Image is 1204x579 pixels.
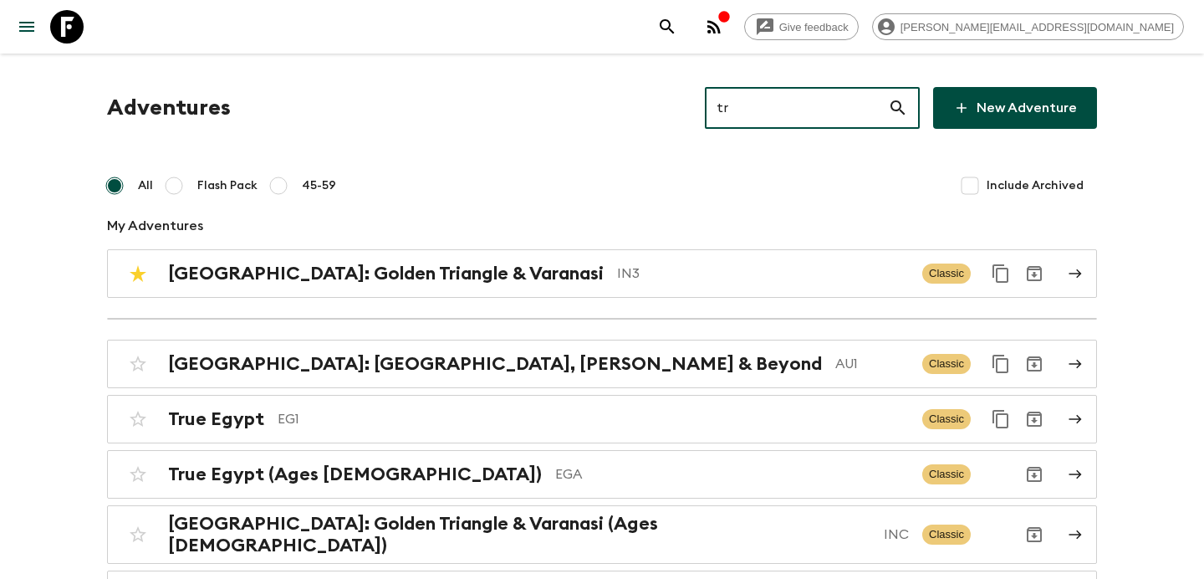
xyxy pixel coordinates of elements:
button: Duplicate for 45-59 [984,402,1018,436]
h2: [GEOGRAPHIC_DATA]: Golden Triangle & Varanasi (Ages [DEMOGRAPHIC_DATA]) [168,513,870,556]
button: search adventures [650,10,684,44]
span: Give feedback [770,21,858,33]
a: Give feedback [744,13,859,40]
h2: True Egypt [168,408,264,430]
span: All [138,177,153,194]
a: [GEOGRAPHIC_DATA]: Golden Triangle & Varanasi (Ages [DEMOGRAPHIC_DATA])INCClassicArchive [107,505,1097,564]
button: menu [10,10,43,44]
p: AU1 [835,354,909,374]
span: Classic [922,409,971,429]
span: Classic [922,464,971,484]
button: Archive [1018,458,1051,491]
a: [GEOGRAPHIC_DATA]: [GEOGRAPHIC_DATA], [PERSON_NAME] & BeyondAU1ClassicDuplicate for 45-59Archive [107,340,1097,388]
h2: [GEOGRAPHIC_DATA]: Golden Triangle & Varanasi [168,263,604,284]
button: Duplicate for 45-59 [984,257,1018,290]
p: EG1 [278,409,909,429]
button: Duplicate for 45-59 [984,347,1018,381]
a: [GEOGRAPHIC_DATA]: Golden Triangle & VaranasiIN3ClassicDuplicate for 45-59Archive [107,249,1097,298]
button: Archive [1018,347,1051,381]
p: My Adventures [107,216,1097,236]
p: INC [884,525,909,545]
p: EGA [555,464,909,484]
span: 45-59 [302,177,336,194]
span: Flash Pack [197,177,258,194]
a: True Egypt (Ages [DEMOGRAPHIC_DATA])EGAClassicArchive [107,450,1097,499]
span: Classic [922,354,971,374]
input: e.g. AR1, Argentina [705,85,888,131]
p: IN3 [617,264,909,284]
h2: True Egypt (Ages [DEMOGRAPHIC_DATA]) [168,464,542,485]
button: Archive [1018,402,1051,436]
button: Archive [1018,257,1051,290]
span: Classic [922,264,971,284]
a: New Adventure [933,87,1097,129]
h2: [GEOGRAPHIC_DATA]: [GEOGRAPHIC_DATA], [PERSON_NAME] & Beyond [168,353,822,375]
span: Include Archived [987,177,1084,194]
span: [PERSON_NAME][EMAIL_ADDRESS][DOMAIN_NAME] [891,21,1183,33]
div: [PERSON_NAME][EMAIL_ADDRESS][DOMAIN_NAME] [872,13,1184,40]
a: True EgyptEG1ClassicDuplicate for 45-59Archive [107,395,1097,443]
h1: Adventures [107,91,231,125]
button: Archive [1018,518,1051,551]
span: Classic [922,525,971,545]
